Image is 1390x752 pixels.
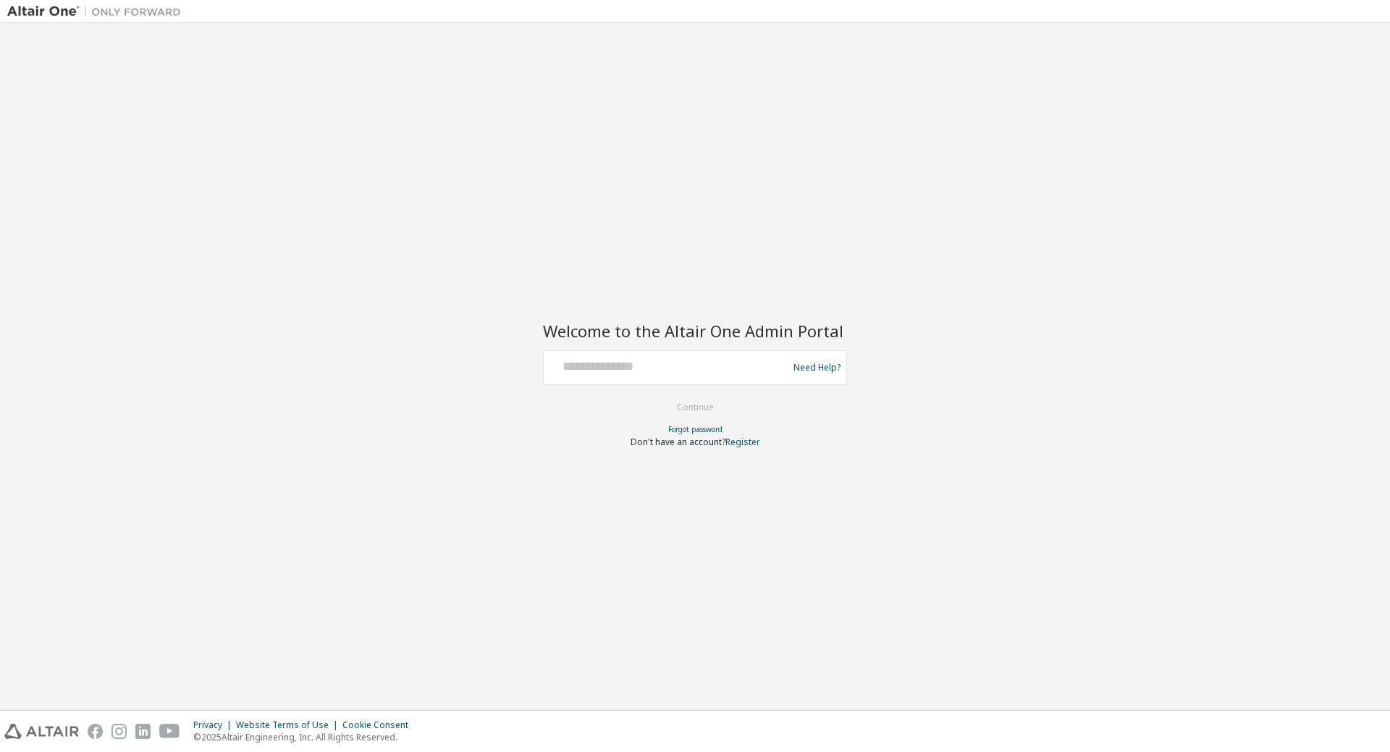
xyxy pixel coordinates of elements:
div: Cookie Consent [342,719,417,731]
div: Privacy [193,719,236,731]
a: Need Help? [793,367,841,368]
div: Website Terms of Use [236,719,342,731]
a: Register [725,436,760,448]
img: Altair One [7,4,188,19]
a: Forgot password [668,424,723,434]
img: instagram.svg [111,724,127,739]
p: © 2025 Altair Engineering, Inc. All Rights Reserved. [193,731,417,743]
img: altair_logo.svg [4,724,79,739]
img: linkedin.svg [135,724,151,739]
img: facebook.svg [88,724,103,739]
img: youtube.svg [159,724,180,739]
span: Don't have an account? [631,436,725,448]
h2: Welcome to the Altair One Admin Portal [543,321,847,341]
